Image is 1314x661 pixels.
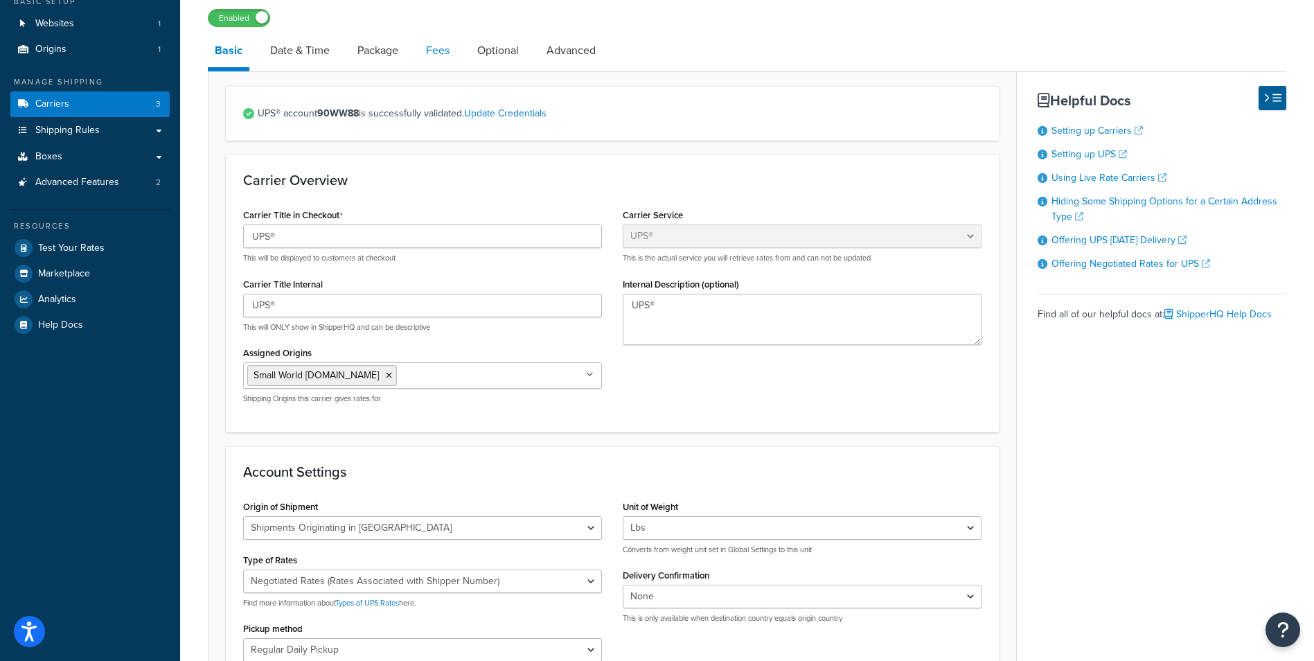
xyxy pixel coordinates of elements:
a: Using Live Rate Carriers [1051,170,1166,185]
p: Shipping Origins this carrier gives rates for [243,394,602,404]
a: Advanced Features2 [10,170,170,195]
label: Carrier Title Internal [243,279,323,290]
a: Optional [470,34,526,67]
label: Internal Description (optional) [623,279,739,290]
textarea: UPS® [623,294,982,345]
span: Websites [35,18,74,30]
h3: Carrier Overview [243,173,982,188]
p: This is the actual service you will retrieve rates from and can not be updated [623,253,982,263]
a: Analytics [10,287,170,312]
span: Advanced Features [35,177,119,188]
a: Boxes [10,144,170,170]
label: Origin of Shipment [243,502,318,512]
label: Carrier Service [623,210,683,220]
a: Offering UPS [DATE] Delivery [1051,233,1187,247]
a: Marketplace [10,261,170,286]
div: Resources [10,220,170,232]
li: Carriers [10,91,170,117]
a: Setting up UPS [1051,147,1127,161]
strong: 90WW88 [317,106,359,121]
span: UPS® account is successfully validated. [258,104,982,123]
a: ShipperHQ Help Docs [1164,307,1272,321]
a: Setting up Carriers [1051,123,1143,138]
button: Open Resource Center [1266,612,1300,647]
span: Marketplace [38,268,90,280]
label: Carrier Title in Checkout [243,210,343,221]
a: Update Credentials [464,106,547,121]
span: 3 [156,98,161,110]
label: Unit of Weight [623,502,678,512]
a: Date & Time [263,34,337,67]
span: Carriers [35,98,69,110]
span: Small World [DOMAIN_NAME] [254,368,379,382]
span: Help Docs [38,319,83,331]
a: Fees [419,34,456,67]
a: Websites1 [10,11,170,37]
li: Advanced Features [10,170,170,195]
div: Find all of our helpful docs at: [1038,294,1286,324]
li: Websites [10,11,170,37]
a: Hiding Some Shipping Options for a Certain Address Type [1051,194,1277,224]
a: Shipping Rules [10,118,170,143]
span: Origins [35,44,66,55]
p: This will ONLY show in ShipperHQ and can be descriptive [243,322,602,333]
h3: Account Settings [243,464,982,479]
p: This will be displayed to customers at checkout [243,253,602,263]
label: Pickup method [243,624,303,634]
p: This is only available when destination country equals origin country [623,613,982,624]
div: Manage Shipping [10,76,170,88]
a: Carriers3 [10,91,170,117]
a: Advanced [540,34,603,67]
h3: Helpful Docs [1038,93,1286,108]
li: Origins [10,37,170,62]
label: Type of Rates [243,555,297,565]
span: Boxes [35,151,62,163]
a: Types of UPS Rates [335,597,399,608]
button: Hide Help Docs [1259,86,1286,110]
label: Delivery Confirmation [623,570,709,581]
span: Analytics [38,294,76,306]
label: Enabled [208,10,269,26]
a: Origins1 [10,37,170,62]
p: Find more information about here. [243,598,602,608]
span: 1 [158,44,161,55]
a: Package [350,34,405,67]
a: Help Docs [10,312,170,337]
span: Shipping Rules [35,125,100,136]
span: 1 [158,18,161,30]
a: Basic [208,34,249,71]
span: Test Your Rates [38,243,105,254]
p: Converts from weight unit set in Global Settings to this unit [623,545,982,555]
label: Assigned Origins [243,348,312,358]
a: Offering Negotiated Rates for UPS [1051,256,1210,271]
a: Test Your Rates [10,236,170,261]
span: 2 [156,177,161,188]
